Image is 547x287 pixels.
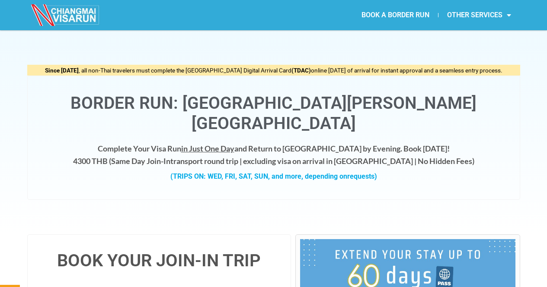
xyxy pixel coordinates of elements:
[45,67,502,74] span: , all non-Thai travelers must complete the [GEOGRAPHIC_DATA] Digital Arrival Card online [DATE] o...
[438,5,520,25] a: OTHER SERVICES
[353,5,438,25] a: BOOK A BORDER RUN
[36,252,282,269] h4: BOOK YOUR JOIN-IN TRIP
[111,156,170,166] strong: Same Day Join-In
[273,5,520,25] nav: Menu
[36,142,511,167] h4: Complete Your Visa Run and Return to [GEOGRAPHIC_DATA] by Evening. Book [DATE]! 4300 THB ( transp...
[181,144,234,153] span: in Just One Day
[347,172,377,180] span: requests)
[36,93,511,134] h1: Border Run: [GEOGRAPHIC_DATA][PERSON_NAME][GEOGRAPHIC_DATA]
[291,67,311,74] strong: (TDAC)
[170,172,377,180] strong: (TRIPS ON: WED, FRI, SAT, SUN, and more, depending on
[45,67,79,74] strong: Since [DATE]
